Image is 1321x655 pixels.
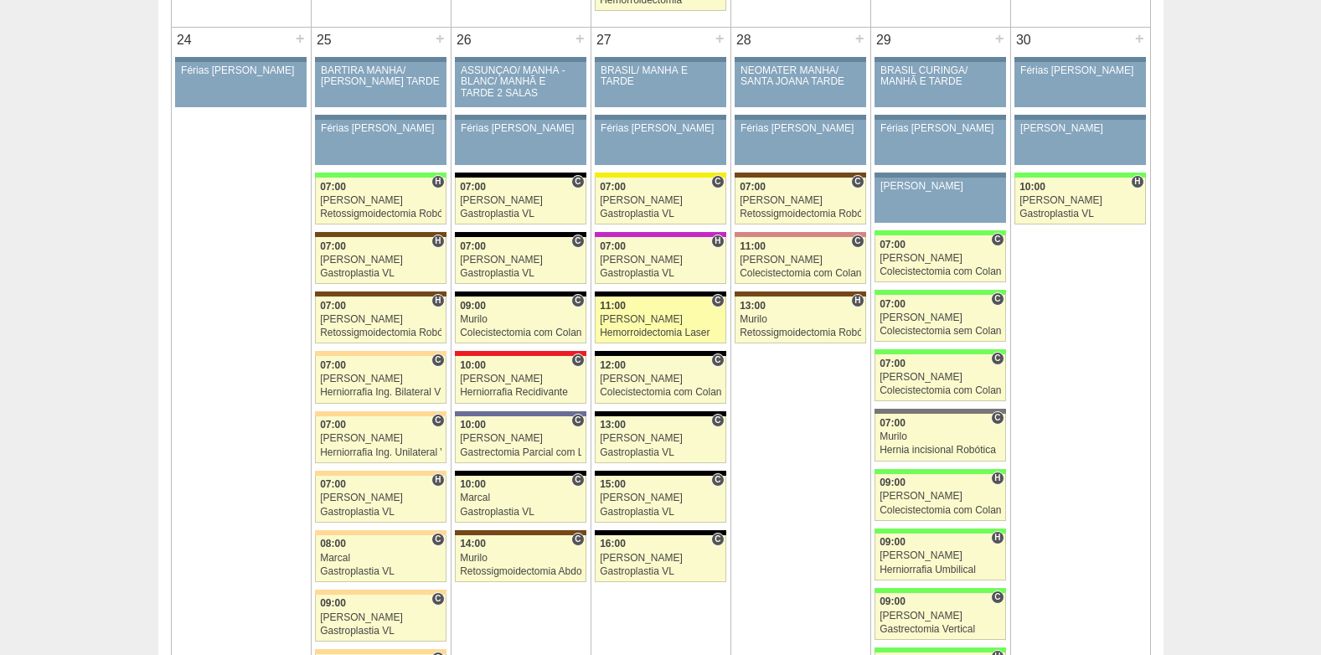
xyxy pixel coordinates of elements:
[600,507,721,518] div: Gastroplastia VL
[875,593,1005,640] a: C 09:00 [PERSON_NAME] Gastrectomia Vertical
[315,57,446,62] div: Key: Aviso
[181,65,301,76] div: Férias [PERSON_NAME]
[991,531,1004,544] span: Hospital
[595,471,725,476] div: Key: Blanc
[851,294,864,307] span: Hospital
[460,387,581,398] div: Herniorrafia Recidivante
[875,349,1005,354] div: Key: Brasil
[875,529,1005,534] div: Key: Brasil
[460,209,581,219] div: Gastroplastia VL
[595,120,725,165] a: Férias [PERSON_NAME]
[571,294,584,307] span: Consultório
[455,351,586,356] div: Key: Assunção
[320,566,441,577] div: Gastroplastia VL
[452,28,477,53] div: 26
[600,387,721,398] div: Colecistectomia com Colangiografia VL
[571,414,584,427] span: Consultório
[1019,195,1141,206] div: [PERSON_NAME]
[460,553,581,564] div: Murilo
[880,239,906,250] span: 07:00
[460,300,486,312] span: 09:00
[320,209,441,219] div: Retossigmoidectomia Robótica
[315,115,446,120] div: Key: Aviso
[315,297,446,343] a: H 07:00 [PERSON_NAME] Retossigmoidectomia Robótica
[875,647,1005,652] div: Key: Brasil
[571,235,584,248] span: Consultório
[875,588,1005,593] div: Key: Brasil
[320,374,441,384] div: [PERSON_NAME]
[880,505,1001,516] div: Colecistectomia com Colangiografia VL
[853,28,867,49] div: +
[851,175,864,188] span: Consultório
[740,65,860,87] div: NEOMATER MANHÃ/ SANTA JOANA TARDE
[880,253,1001,264] div: [PERSON_NAME]
[1014,115,1145,120] div: Key: Aviso
[735,57,865,62] div: Key: Aviso
[455,232,586,237] div: Key: Blanc
[600,300,626,312] span: 11:00
[315,62,446,107] a: BARTIRA MANHÃ/ [PERSON_NAME] TARDE
[880,358,906,369] span: 07:00
[740,268,861,279] div: Colecistectomia com Colangiografia VL
[875,354,1005,401] a: C 07:00 [PERSON_NAME] Colecistectomia com Colangiografia VL
[600,327,721,338] div: Hemorroidectomia Laser
[320,612,441,623] div: [PERSON_NAME]
[880,624,1001,635] div: Gastrectomia Vertical
[595,57,725,62] div: Key: Aviso
[595,297,725,343] a: C 11:00 [PERSON_NAME] Hemorroidectomia Laser
[431,414,444,427] span: Consultório
[595,173,725,178] div: Key: Santa Rita
[315,649,446,654] div: Key: Bartira
[600,314,721,325] div: [PERSON_NAME]
[600,419,626,431] span: 13:00
[573,28,587,49] div: +
[315,595,446,642] a: C 09:00 [PERSON_NAME] Gastroplastia VL
[740,195,861,206] div: [PERSON_NAME]
[455,416,586,463] a: C 10:00 [PERSON_NAME] Gastrectomia Parcial com Linfadenectomia
[711,473,724,487] span: Consultório
[595,416,725,463] a: C 13:00 [PERSON_NAME] Gastroplastia VL
[293,28,307,49] div: +
[735,115,865,120] div: Key: Aviso
[460,566,581,577] div: Retossigmoidectomia Abdominal VL
[600,478,626,490] span: 15:00
[735,232,865,237] div: Key: Santa Helena
[175,62,306,107] a: Férias [PERSON_NAME]
[713,28,727,49] div: +
[875,290,1005,295] div: Key: Brasil
[880,123,1000,134] div: Férias [PERSON_NAME]
[461,65,581,99] div: ASSUNÇÃO/ MANHÃ -BLANC/ MANHÃ E TARDE 2 SALAS
[1020,65,1140,76] div: Férias [PERSON_NAME]
[315,173,446,178] div: Key: Brasil
[595,291,725,297] div: Key: Blanc
[595,115,725,120] div: Key: Aviso
[315,178,446,224] a: H 07:00 [PERSON_NAME] Retossigmoidectomia Robótica
[735,62,865,107] a: NEOMATER MANHÃ/ SANTA JOANA TARDE
[875,414,1005,461] a: C 07:00 Murilo Hernia incisional Robótica
[711,353,724,367] span: Consultório
[875,120,1005,165] a: Férias [PERSON_NAME]
[740,327,861,338] div: Retossigmoidectomia Robótica
[571,473,584,487] span: Consultório
[711,294,724,307] span: Consultório
[735,120,865,165] a: Férias [PERSON_NAME]
[875,115,1005,120] div: Key: Aviso
[320,255,441,266] div: [PERSON_NAME]
[315,351,446,356] div: Key: Bartira
[875,178,1005,223] a: [PERSON_NAME]
[320,433,441,444] div: [PERSON_NAME]
[320,507,441,518] div: Gastroplastia VL
[455,476,586,523] a: C 10:00 Marcal Gastroplastia VL
[600,195,721,206] div: [PERSON_NAME]
[731,28,757,53] div: 28
[740,123,860,134] div: Férias [PERSON_NAME]
[735,237,865,284] a: C 11:00 [PERSON_NAME] Colecistectomia com Colangiografia VL
[595,232,725,237] div: Key: Maria Braido
[600,447,721,458] div: Gastroplastia VL
[455,530,586,535] div: Key: Santa Joana
[735,173,865,178] div: Key: Santa Joana
[993,28,1007,49] div: +
[600,433,721,444] div: [PERSON_NAME]
[991,591,1004,604] span: Consultório
[600,209,721,219] div: Gastroplastia VL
